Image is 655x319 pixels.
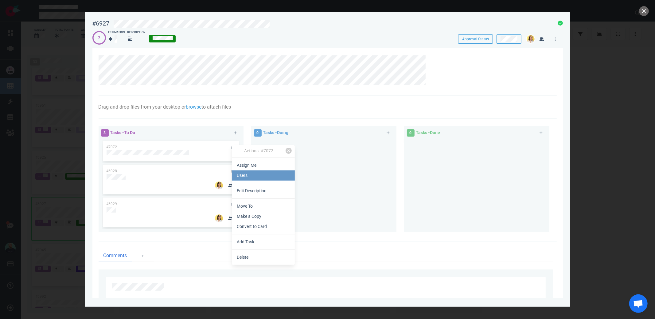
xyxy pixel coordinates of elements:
span: #6928 [106,169,117,173]
a: Convert to Card [232,221,295,232]
span: 0 [254,129,262,137]
a: Users [232,170,295,181]
span: #7072 [106,145,117,149]
span: #6929 [106,202,117,206]
span: Tasks - To Do [110,130,135,135]
span: Tasks - Doing [263,130,289,135]
div: Description [127,30,146,35]
div: Estimation [108,30,125,35]
span: 0 [407,129,415,137]
a: Edit Description [232,186,295,196]
span: Comments [103,252,127,259]
span: Drag and drop files from your desktop or [99,104,186,110]
button: close [639,6,649,16]
a: Delete [232,252,295,262]
button: Approval Status [458,34,493,44]
a: Assign Me [232,160,295,170]
img: 26 [215,181,223,189]
div: Ouvrir le chat [629,294,648,313]
a: Add Task [232,237,295,247]
span: 3 [101,129,109,137]
div: 3 [98,35,100,40]
img: 26 [527,35,535,43]
a: Make a Copy [232,211,295,221]
img: 26 [215,214,223,222]
div: #6927 [92,20,110,27]
a: browse [186,104,202,110]
a: Move To [232,201,295,211]
div: Actions · #7072 [232,148,286,155]
span: Tasks - Done [416,130,440,135]
span: to attach files [202,104,231,110]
